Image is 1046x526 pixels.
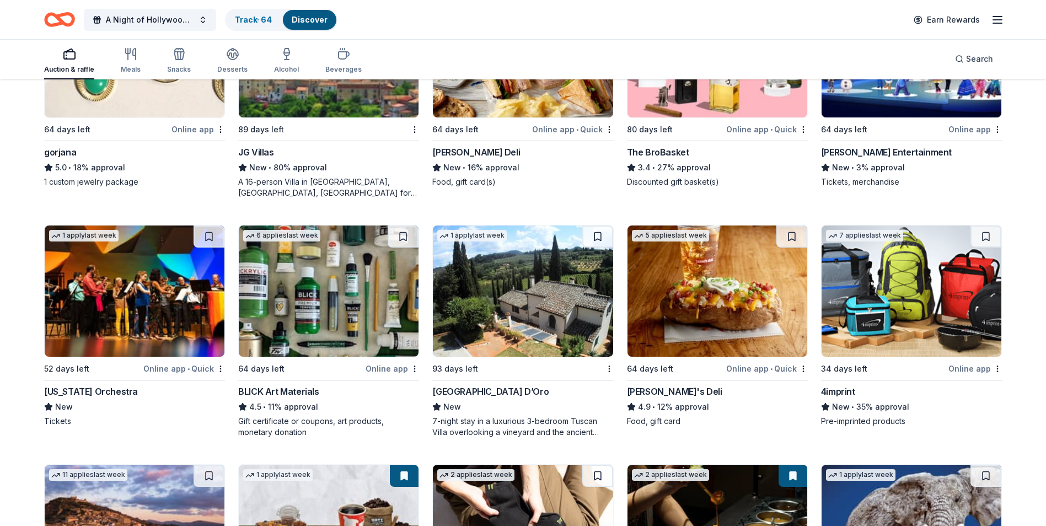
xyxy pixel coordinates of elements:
div: gorjana [44,146,76,159]
div: Tickets, merchandise [821,176,1002,187]
div: 12% approval [627,400,808,414]
div: 1 apply last week [243,469,313,481]
div: Alcohol [274,65,299,74]
div: 6 applies last week [243,230,320,241]
div: [PERSON_NAME]'s Deli [627,385,722,398]
button: Desserts [217,43,248,79]
a: Image for Jason's Deli5 applieslast week64 days leftOnline app•Quick[PERSON_NAME]'s Deli4.9•12% a... [627,225,808,427]
a: Image for Minnesota Orchestra1 applylast week52 days leftOnline app•Quick[US_STATE] OrchestraNewT... [44,225,225,427]
span: New [832,400,850,414]
span: A Night of Hollywood Glamour [106,13,194,26]
div: 64 days left [432,123,479,136]
div: 64 days left [627,362,673,375]
span: • [851,402,854,411]
span: • [187,364,190,373]
div: Food, gift card [627,416,808,427]
span: • [68,163,71,172]
div: 93 days left [432,362,478,375]
span: • [463,163,466,172]
span: • [770,125,773,134]
span: New [443,161,461,174]
div: Snacks [167,65,191,74]
div: Online app [948,122,1002,136]
div: 1 apply last week [49,230,119,241]
div: 18% approval [44,161,225,174]
div: Auction & raffle [44,65,94,74]
div: 35% approval [821,400,1002,414]
a: Discover [292,15,328,24]
div: Online app [366,362,419,375]
button: Track· 64Discover [225,9,337,31]
div: Online app Quick [143,362,225,375]
img: Image for 4imprint [822,226,1001,357]
button: Snacks [167,43,191,79]
button: A Night of Hollywood Glamour [84,9,216,31]
div: 7 applies last week [826,230,903,241]
img: Image for BLICK Art Materials [239,226,419,357]
div: The BroBasket [627,146,689,159]
div: 1 custom jewelry package [44,176,225,187]
div: Pre-imprinted products [821,416,1002,427]
div: Tickets [44,416,225,427]
div: Meals [121,65,141,74]
span: 4.9 [638,400,651,414]
div: 7-night stay in a luxurious 3-bedroom Tuscan Villa overlooking a vineyard and the ancient walled ... [432,416,613,438]
span: New [55,400,73,414]
div: 3% approval [821,161,1002,174]
div: 52 days left [44,362,89,375]
div: 1 apply last week [826,469,895,481]
div: 11 applies last week [49,469,127,481]
div: [PERSON_NAME] Deli [432,146,520,159]
div: 80% approval [238,161,419,174]
div: 80 days left [627,123,673,136]
a: Image for BLICK Art Materials6 applieslast week64 days leftOnline appBLICK Art Materials4.5•11% a... [238,225,419,438]
a: Earn Rewards [907,10,986,30]
div: Online app Quick [726,362,808,375]
div: A 16-person Villa in [GEOGRAPHIC_DATA], [GEOGRAPHIC_DATA], [GEOGRAPHIC_DATA] for 7days/6nights (R... [238,176,419,198]
button: Search [946,48,1002,70]
span: New [832,161,850,174]
div: 27% approval [627,161,808,174]
div: 34 days left [821,362,867,375]
span: • [576,125,578,134]
img: Image for Minnesota Orchestra [45,226,224,357]
img: Image for Jason's Deli [627,226,807,357]
div: 64 days left [44,123,90,136]
button: Beverages [325,43,362,79]
img: Image for Villa Sogni D’Oro [433,226,613,357]
button: Alcohol [274,43,299,79]
span: • [652,163,655,172]
span: New [249,161,267,174]
span: 3.4 [638,161,651,174]
button: Meals [121,43,141,79]
button: Auction & raffle [44,43,94,79]
span: • [269,163,272,172]
a: Home [44,7,75,33]
a: Track· 64 [235,15,272,24]
div: Beverages [325,65,362,74]
div: [PERSON_NAME] Entertainment [821,146,952,159]
div: 4imprint [821,385,855,398]
div: 1 apply last week [437,230,507,241]
div: 64 days left [821,123,867,136]
div: Online app [171,122,225,136]
div: Gift certificate or coupons, art products, monetary donation [238,416,419,438]
span: • [770,364,773,373]
a: Image for Villa Sogni D’Oro1 applylast week93 days left[GEOGRAPHIC_DATA] D’OroNew7-night stay in ... [432,225,613,438]
div: 16% approval [432,161,613,174]
div: Desserts [217,65,248,74]
div: 11% approval [238,400,419,414]
span: 4.5 [249,400,261,414]
div: Discounted gift basket(s) [627,176,808,187]
div: 89 days left [238,123,284,136]
div: JG Villas [238,146,273,159]
a: Image for 4imprint7 applieslast week34 days leftOnline app4imprintNew•35% approvalPre-imprinted p... [821,225,1002,427]
div: Online app Quick [532,122,614,136]
div: Food, gift card(s) [432,176,613,187]
span: • [264,402,266,411]
span: New [443,400,461,414]
span: 5.0 [55,161,67,174]
div: Online app [948,362,1002,375]
div: 64 days left [238,362,285,375]
div: Online app Quick [726,122,808,136]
